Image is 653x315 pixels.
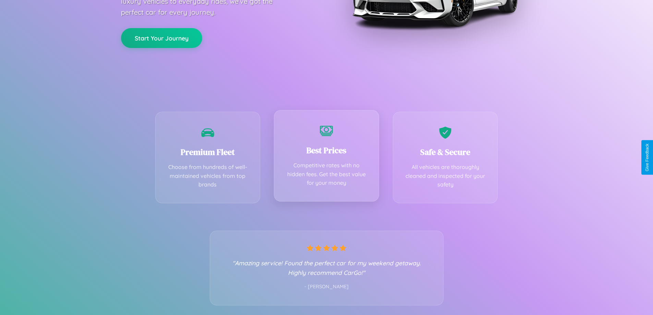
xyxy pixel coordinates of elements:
h3: Best Prices [285,145,368,156]
button: Start Your Journey [121,28,202,48]
p: "Amazing service! Found the perfect car for my weekend getaway. Highly recommend CarGo!" [224,258,430,277]
h3: Premium Fleet [166,146,250,158]
h3: Safe & Secure [403,146,487,158]
div: Give Feedback [645,144,650,171]
p: Competitive rates with no hidden fees. Get the best value for your money [285,161,368,187]
p: All vehicles are thoroughly cleaned and inspected for your safety [403,163,487,189]
p: Choose from hundreds of well-maintained vehicles from top brands [166,163,250,189]
p: - [PERSON_NAME] [224,282,430,291]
